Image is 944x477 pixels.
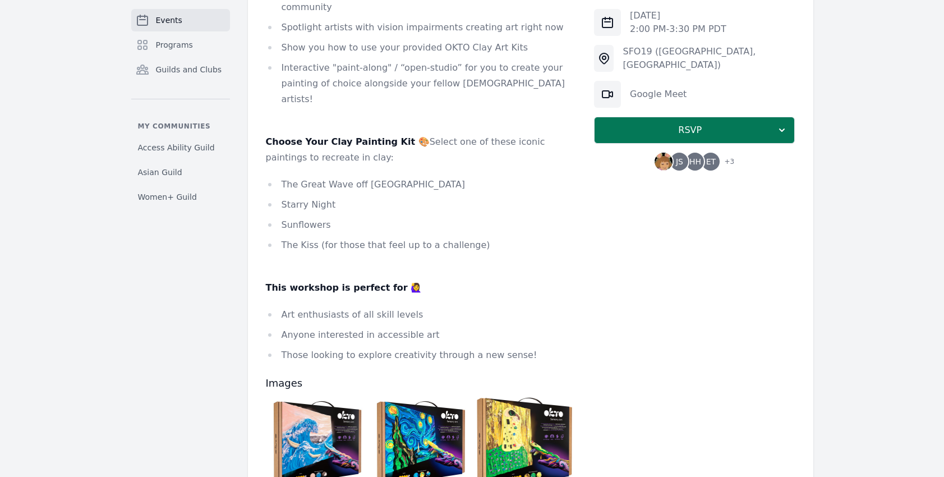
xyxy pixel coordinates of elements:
[131,34,230,56] a: Programs
[266,237,577,253] li: The Kiss (for those that feel up to a challenge)
[266,40,577,56] li: Show you how to use your provided OKTO Clay Art Kits
[131,122,230,131] p: My communities
[131,58,230,81] a: Guilds and Clubs
[266,217,577,233] li: Sunflowers
[604,123,776,137] span: RSVP
[706,158,716,166] span: ET
[266,134,577,166] p: Select one of these iconic paintings to recreate in clay:
[138,142,215,153] span: Access Ability Guild
[138,191,197,203] span: Women+ Guild
[266,177,577,192] li: The Great Wave off [GEOGRAPHIC_DATA]
[266,347,577,363] li: Those looking to explore creativity through a new sense!
[266,60,577,107] li: Interactive "paint-along" / “open-studio” for you to create your painting of choice alongside you...
[717,155,734,171] span: + 3
[630,89,687,99] a: Google Meet
[266,377,577,390] h3: Images
[131,9,230,207] nav: Sidebar
[266,307,577,323] li: Art enthusiasts of all skill levels
[594,117,795,144] button: RSVP
[266,282,422,293] strong: This workshop is perfect for 🙋‍♀️
[630,22,726,36] p: 2:00 PM - 3:30 PM PDT
[131,162,230,182] a: Asian Guild
[266,20,577,35] li: Spotlight artists with vision impairments creating art right now
[131,187,230,207] a: Women+ Guild
[623,45,795,72] div: SFO19 ([GEOGRAPHIC_DATA], [GEOGRAPHIC_DATA])
[156,15,182,26] span: Events
[266,327,577,343] li: Anyone interested in accessible art
[630,9,726,22] p: [DATE]
[156,39,193,51] span: Programs
[138,167,182,178] span: Asian Guild
[131,137,230,158] a: Access Ability Guild
[156,64,222,75] span: Guilds and Clubs
[689,158,701,166] span: HH
[266,136,430,147] strong: Choose Your Clay Painting Kit 🎨
[266,197,577,213] li: Starry Night
[131,9,230,31] a: Events
[676,158,683,166] span: JS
